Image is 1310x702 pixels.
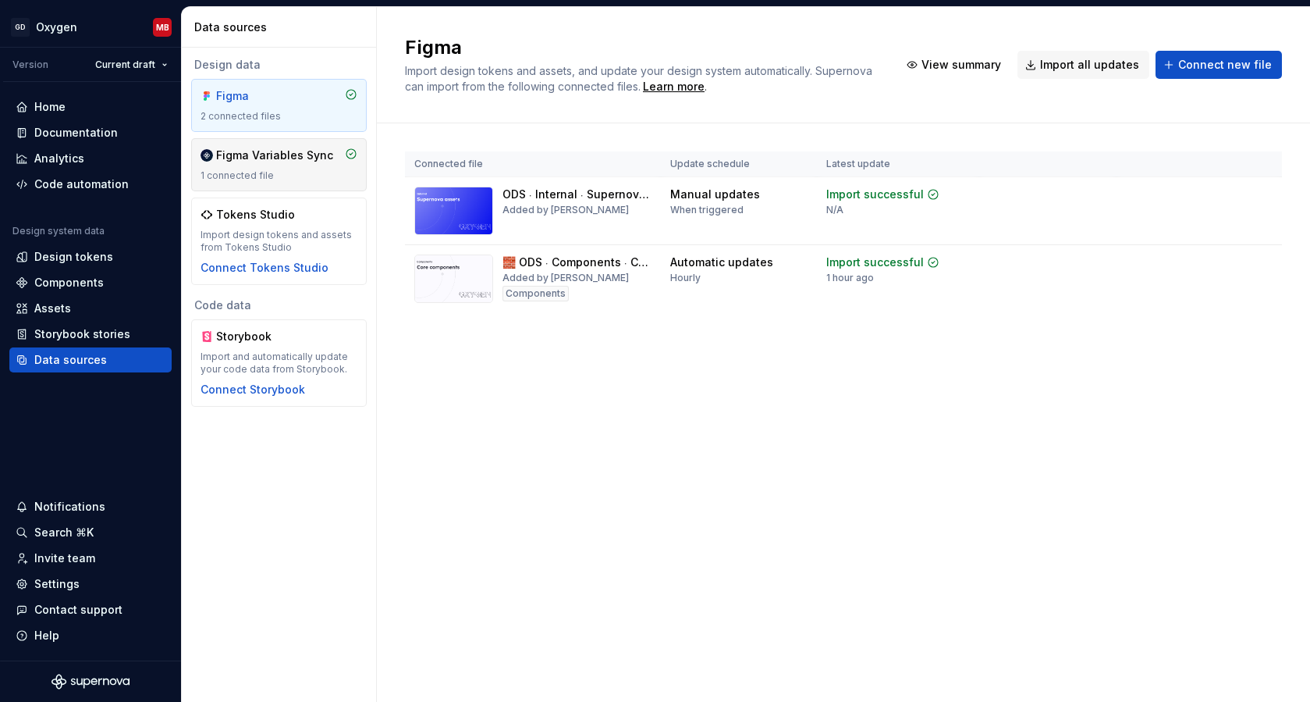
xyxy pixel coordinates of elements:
[9,94,172,119] a: Home
[502,255,651,270] div: 🧱 ODS ⸱ Components ⸱ Core components
[9,546,172,571] a: Invite team
[9,172,172,197] a: Code automation
[191,138,367,191] a: Figma Variables Sync1 connected file
[661,151,817,177] th: Update schedule
[34,602,122,618] div: Contact support
[216,329,291,344] div: Storybook
[216,148,333,163] div: Figma Variables Sync
[34,576,80,592] div: Settings
[9,520,172,545] button: Search ⌘K
[156,21,169,34] div: MB
[1040,57,1139,73] span: Import all updates
[194,20,370,35] div: Data sources
[34,249,113,265] div: Design tokens
[34,352,107,368] div: Data sources
[11,18,30,37] div: GD
[34,151,84,166] div: Analytics
[9,494,172,519] button: Notifications
[201,382,305,397] button: Connect Storybook
[34,628,59,643] div: Help
[201,110,357,123] div: 2 connected files
[641,81,707,93] span: .
[191,298,367,313] div: Code data
[201,169,357,182] div: 1 connected file
[670,204,744,216] div: When triggered
[34,176,129,192] div: Code automation
[502,187,651,202] div: ODS ⸱ Internal ⸱ Supernova assets
[826,272,874,284] div: 1 hour ago
[502,286,569,301] div: Components
[51,674,130,690] svg: Supernova Logo
[405,64,875,93] span: Import design tokens and assets, and update your design system automatically. Supernova can impor...
[9,244,172,269] a: Design tokens
[1178,57,1272,73] span: Connect new file
[34,275,104,290] div: Components
[9,146,172,171] a: Analytics
[201,260,328,276] button: Connect Tokens Studio
[9,597,172,622] button: Contact support
[1156,51,1282,79] button: Connect new file
[216,207,295,223] div: Tokens Studio
[9,572,172,597] a: Settings
[201,351,357,376] div: Import and automatically update your code data from Storybook.
[9,120,172,145] a: Documentation
[9,296,172,321] a: Assets
[216,88,291,104] div: Figma
[3,10,178,44] button: GDOxygenMB
[9,347,172,372] a: Data sources
[817,151,979,177] th: Latest update
[12,225,105,237] div: Design system data
[34,301,71,316] div: Assets
[9,270,172,295] a: Components
[34,125,118,141] div: Documentation
[670,187,760,202] div: Manual updates
[95,59,155,71] span: Current draft
[826,204,843,216] div: N/A
[1017,51,1149,79] button: Import all updates
[9,623,172,648] button: Help
[826,187,924,202] div: Import successful
[34,326,130,342] div: Storybook stories
[34,499,105,515] div: Notifications
[191,79,367,132] a: Figma2 connected files
[899,51,1011,79] button: View summary
[12,59,48,71] div: Version
[191,319,367,407] a: StorybookImport and automatically update your code data from Storybook.Connect Storybook
[88,54,175,76] button: Current draft
[826,255,924,270] div: Import successful
[405,151,661,177] th: Connected file
[405,35,880,60] h2: Figma
[9,322,172,347] a: Storybook stories
[643,79,705,94] a: Learn more
[921,57,1001,73] span: View summary
[201,229,357,254] div: Import design tokens and assets from Tokens Studio
[34,525,94,540] div: Search ⌘K
[36,20,77,35] div: Oxygen
[502,272,629,284] div: Added by [PERSON_NAME]
[191,198,367,285] a: Tokens StudioImport design tokens and assets from Tokens StudioConnect Tokens Studio
[670,255,773,270] div: Automatic updates
[502,204,629,216] div: Added by [PERSON_NAME]
[670,272,701,284] div: Hourly
[34,551,95,566] div: Invite team
[191,57,367,73] div: Design data
[34,99,66,115] div: Home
